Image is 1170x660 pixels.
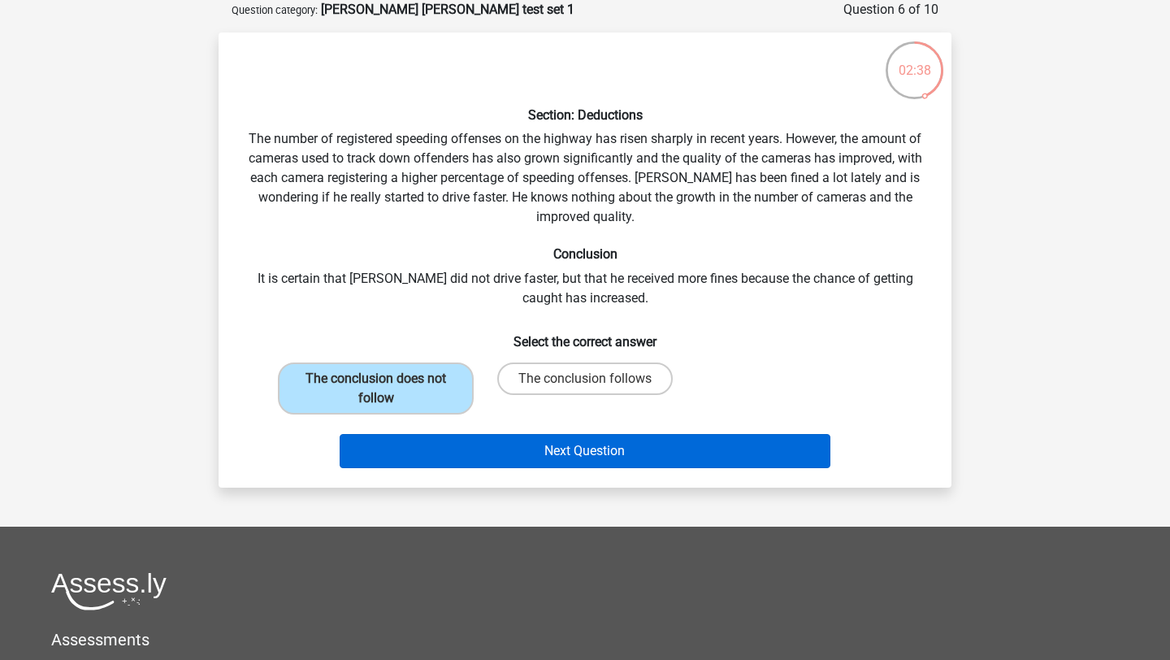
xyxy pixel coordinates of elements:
div: 02:38 [884,40,945,80]
button: Next Question [340,434,831,468]
h6: Select the correct answer [245,321,925,350]
h6: Section: Deductions [245,107,925,123]
label: The conclusion does not follow [278,363,474,415]
h5: Assessments [51,630,1119,649]
small: Question category: [232,4,318,16]
strong: [PERSON_NAME] [PERSON_NAME] test set 1 [321,2,574,17]
div: The number of registered speeding offenses on the highway has risen sharply in recent years. Howe... [225,46,945,475]
label: The conclusion follows [497,363,673,395]
img: Assessly logo [51,572,167,610]
h6: Conclusion [245,246,925,262]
